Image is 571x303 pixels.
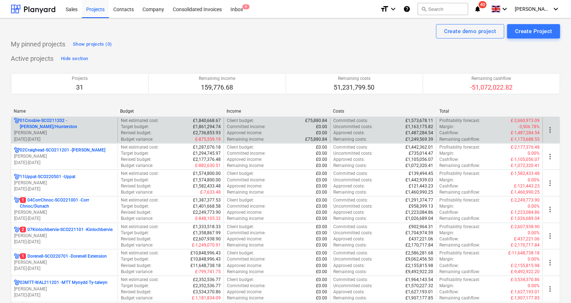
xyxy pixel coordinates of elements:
[439,230,454,236] p: Margin :
[511,263,540,269] p: £-2,155,815.98
[121,216,153,222] p: Budget variance :
[20,197,26,203] span: 1
[439,118,480,124] p: Profitability forecast :
[72,83,88,92] p: 31
[14,209,115,216] p: [PERSON_NAME]
[227,118,254,124] p: Client budget :
[14,130,115,136] p: [PERSON_NAME]
[121,236,151,242] p: Revised budget :
[316,269,327,275] p: £0.00
[227,144,254,150] p: Client budget :
[305,136,327,143] p: £75,880.84
[409,236,433,242] p: £437,221.06
[316,256,327,262] p: £0.00
[380,5,389,13] i: format_size
[121,242,153,248] p: Budget variance :
[227,136,264,143] p: Remaining income :
[227,150,265,157] p: Committed income :
[14,233,115,239] p: [PERSON_NAME]
[333,216,367,222] p: Remaining costs :
[333,171,368,177] p: Committed costs :
[11,54,53,63] p: Active projects
[333,236,365,242] p: Approved costs :
[528,150,540,157] p: 0.00%
[14,186,115,192] p: [DATE] - [DATE]
[14,266,115,272] p: [DATE] - [DATE]
[227,224,254,230] p: Client budget :
[193,224,221,230] p: £1,333,518.33
[439,209,459,216] p: Cashflow :
[405,163,433,169] p: £1,072,320.41
[333,144,368,150] p: Committed costs :
[121,150,149,157] p: Target budget :
[470,83,513,92] p: -51,072,022.82
[316,183,327,189] p: £0.00
[511,216,540,222] p: £-1,026,689.04
[511,269,540,275] p: £-9,492,922.20
[439,150,454,157] p: Margin :
[121,177,149,183] p: Target budget :
[334,83,375,92] p: 51,231,799.50
[316,203,327,209] p: £0.00
[20,227,26,232] span: 2
[439,124,454,130] p: Margin :
[333,183,365,189] p: Approved costs :
[546,179,554,187] span: more_vert
[20,253,107,259] p: Dorenell-SCO220701 - Dorenell Extension
[546,258,554,267] span: more_vert
[511,144,540,150] p: £-2,177,376.48
[316,163,327,169] p: £0.00
[193,130,221,136] p: £2,736,853.93
[11,40,65,49] p: My pinned projects
[316,230,327,236] p: £0.00
[14,147,20,153] div: Project has multi currencies enabled
[546,152,554,161] span: more_vert
[511,189,540,195] p: £-1,460,990.25
[333,109,434,114] div: Costs
[333,242,367,248] p: Remaining costs :
[14,280,115,298] div: 03MTT-WAL211201 -MTT Mynydd Ty-talwyn[PERSON_NAME][DATE]-[DATE]
[227,236,262,242] p: Approved income :
[121,230,149,236] p: Target budget :
[439,157,459,163] p: Cashflow :
[508,250,540,256] p: £-11,648,738.18
[333,269,367,275] p: Remaining costs :
[14,286,115,292] p: [PERSON_NAME]
[121,189,153,195] p: Budget variance :
[227,109,327,114] div: Income
[121,203,149,209] p: Target budget :
[121,130,151,136] p: Revised budget :
[389,5,397,13] i: keyboard_arrow_down
[515,6,551,12] span: [PERSON_NAME]
[20,147,105,153] p: 02Craighead-SCO211201 - [PERSON_NAME]
[193,209,221,216] p: £2,249,773.90
[193,171,221,177] p: £1,574,800.00
[73,40,112,49] div: Show projects (0)
[439,242,480,248] p: Remaining cashflow :
[193,197,221,203] p: £1,387,377.53
[71,39,114,50] button: Show projects (0)
[14,216,115,222] p: [DATE] - [DATE]
[227,197,254,203] p: Client budget :
[14,109,114,114] div: Name
[333,177,373,183] p: Uncommitted costs :
[61,55,88,63] div: Hide section
[511,118,540,124] p: £-2,660,973.09
[20,197,115,209] p: 04CorrChnoc-SCO221001 - Corr Chnoc/Dunach
[14,174,115,192] div: 11Uppat-SCO220501 -Uppat[PERSON_NAME][DATE]-[DATE]
[120,109,221,114] div: Budget
[436,24,504,39] button: Create demo project
[546,232,554,240] span: more_vert
[409,171,433,177] p: £139,494.45
[333,136,367,143] p: Remaining costs :
[511,130,540,136] p: £-1,487,284.54
[535,268,571,303] iframe: Chat Widget
[316,130,327,136] p: £0.00
[227,263,262,269] p: Approved income :
[227,157,262,163] p: Approved income :
[316,150,327,157] p: £0.00
[227,209,262,216] p: Approved income :
[227,189,264,195] p: Remaining income :
[121,183,151,189] p: Revised budget :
